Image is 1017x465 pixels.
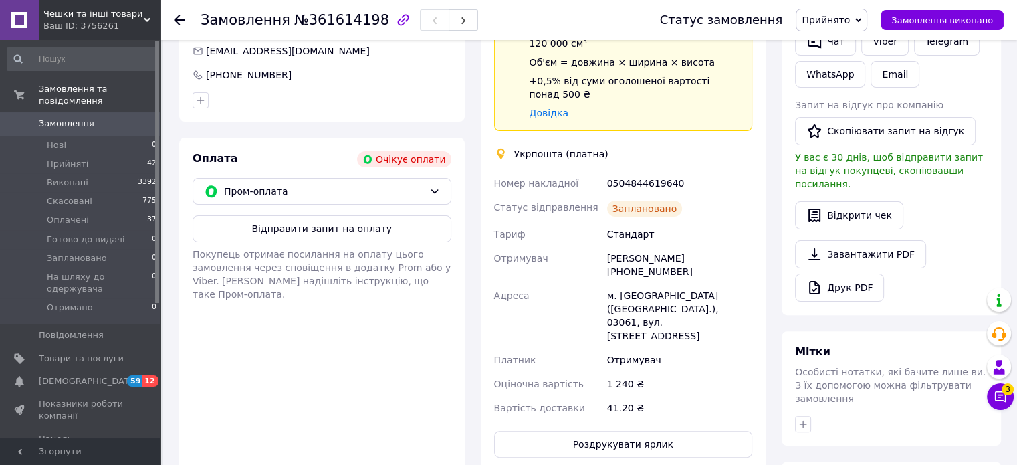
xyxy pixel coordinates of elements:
[802,15,850,25] span: Прийнято
[530,56,742,69] div: Об'єм = довжина × ширина × висота
[881,10,1004,30] button: Замовлення виконано
[147,158,156,170] span: 42
[795,240,926,268] a: Завантажити PDF
[47,302,93,314] span: Отримано
[1002,383,1014,395] span: 3
[152,139,156,151] span: 0
[147,214,156,226] span: 37
[127,375,142,387] span: 59
[39,118,94,130] span: Замовлення
[224,184,424,199] span: Пром-оплата
[604,171,755,195] div: 0504844619640
[795,152,983,189] span: У вас є 30 днів, щоб відправити запит на відгук покупцеві, скопіювавши посилання.
[660,13,783,27] div: Статус замовлення
[604,348,755,372] div: Отримувач
[795,367,986,404] span: Особисті нотатки, які бачите лише ви. З їх допомогою можна фільтрувати замовлення
[357,151,451,167] div: Очікує оплати
[152,271,156,295] span: 0
[861,27,908,56] a: Viber
[494,202,598,213] span: Статус відправлення
[511,147,612,161] div: Укрпошта (платна)
[39,375,138,387] span: [DEMOGRAPHIC_DATA]
[494,379,584,389] span: Оціночна вартість
[494,229,526,240] span: Тариф
[152,302,156,314] span: 0
[47,271,152,295] span: На шляху до одержувача
[47,252,107,264] span: Заплановано
[193,215,451,242] button: Відправити запит на оплату
[494,403,585,413] span: Вартість доставки
[604,284,755,348] div: м. [GEOGRAPHIC_DATA] ([GEOGRAPHIC_DATA].), 03061, вул. [STREET_ADDRESS]
[795,117,976,145] button: Скопіювати запит на відгук
[795,274,884,302] a: Друк PDF
[987,383,1014,410] button: Чат з покупцем3
[494,355,536,365] span: Платник
[142,195,156,207] span: 775
[607,201,683,217] div: Заплановано
[530,74,742,101] div: +0,5% від суми оголошеної вартості понад 500 ₴
[795,27,856,56] button: Чат
[152,234,156,246] span: 0
[174,13,185,27] div: Повернутися назад
[193,152,237,165] span: Оплата
[142,375,158,387] span: 12
[494,178,579,189] span: Номер накладної
[604,246,755,284] div: [PERSON_NAME] [PHONE_NUMBER]
[47,214,89,226] span: Оплачені
[604,396,755,420] div: 41.20 ₴
[138,177,156,189] span: 3392
[494,431,753,458] button: Роздрукувати ярлик
[193,249,451,300] span: Покупець отримає посилання на оплату цього замовлення через сповіщення в додатку Prom або у Viber...
[795,345,830,358] span: Мітки
[205,68,293,82] div: [PHONE_NUMBER]
[7,47,158,71] input: Пошук
[494,290,530,301] span: Адреса
[43,8,144,20] span: Чешки та інші товари
[47,139,66,151] span: Нові
[891,15,993,25] span: Замовлення виконано
[43,20,160,32] div: Ваш ID: 3756261
[871,61,919,88] button: Email
[604,372,755,396] div: 1 240 ₴
[201,12,290,28] span: Замовлення
[530,108,568,118] a: Довідка
[795,100,943,110] span: Запит на відгук про компанію
[39,329,104,341] span: Повідомлення
[47,158,88,170] span: Прийняті
[494,253,548,264] span: Отримувач
[206,45,370,56] span: [EMAIL_ADDRESS][DOMAIN_NAME]
[39,83,160,107] span: Замовлення та повідомлення
[152,252,156,264] span: 0
[39,353,124,365] span: Товари та послуги
[47,195,92,207] span: Скасовані
[795,201,903,229] button: Відкрити чек
[604,222,755,246] div: Стандарт
[47,234,125,246] span: Готово до видачі
[914,27,980,56] a: Telegram
[39,433,124,457] span: Панель управління
[47,177,88,189] span: Виконані
[795,61,865,88] a: WhatsApp
[39,398,124,422] span: Показники роботи компанії
[294,12,389,28] span: №361614198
